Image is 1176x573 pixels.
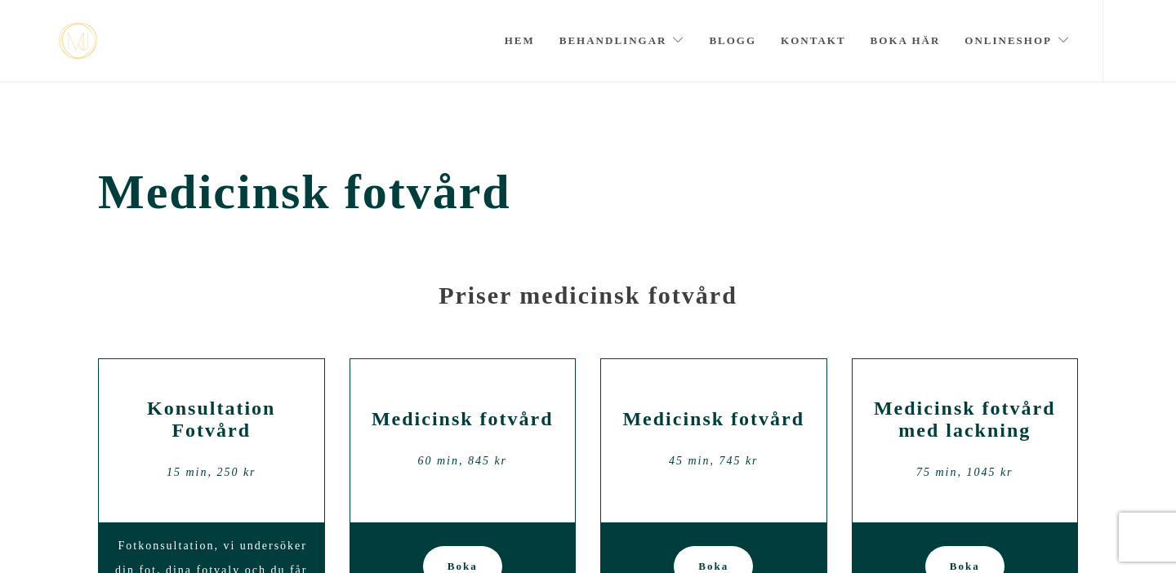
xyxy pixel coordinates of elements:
[59,23,97,60] img: mjstudio
[363,408,563,430] h2: Medicinsk fotvård
[613,449,814,473] div: 45 min, 745 kr
[439,282,737,309] strong: Priser medicinsk fotvård
[59,23,97,60] a: mjstudio mjstudio mjstudio
[865,460,1066,485] div: 75 min, 1045 kr
[111,398,312,442] h2: Konsultation Fotvård
[111,460,312,485] div: 15 min, 250 kr
[98,164,1078,220] span: Medicinsk fotvård
[865,398,1066,442] h2: Medicinsk fotvård med lackning
[363,449,563,473] div: 60 min, 845 kr
[613,408,814,430] h2: Medicinsk fotvård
